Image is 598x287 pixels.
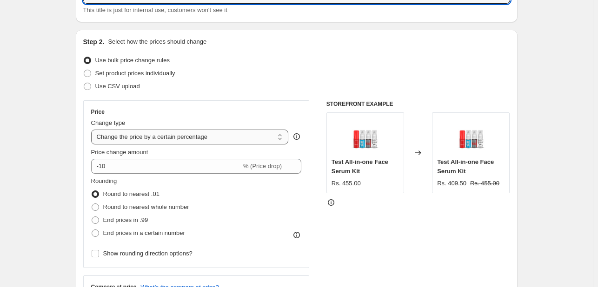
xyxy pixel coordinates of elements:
[326,100,510,108] h6: STOREFRONT EXAMPLE
[292,132,301,141] div: help
[91,149,148,156] span: Price change amount
[452,117,490,155] img: best_skin_care_products_for_glowing_face_80x.png
[437,179,466,188] div: Rs. 409.50
[437,158,494,175] span: Test All-in-one Face Serum Kit
[332,158,388,175] span: Test All-in-one Face Serum Kit
[103,250,193,257] span: Show rounding direction options?
[91,108,105,116] h3: Price
[103,216,148,223] span: End prices in .99
[91,177,117,184] span: Rounding
[103,229,185,236] span: End prices in a certain number
[91,119,126,126] span: Change type
[95,70,175,77] span: Set product prices individually
[95,57,170,64] span: Use bulk price change rules
[83,37,105,46] h2: Step 2.
[83,7,227,13] span: This title is just for internal use, customers won't see it
[103,203,189,210] span: Round to nearest whole number
[103,190,159,197] span: Round to nearest .01
[108,37,206,46] p: Select how the prices should change
[95,83,140,90] span: Use CSV upload
[346,117,384,155] img: best_skin_care_products_for_glowing_face_80x.png
[91,159,241,174] input: -15
[470,179,499,188] strike: Rs. 455.00
[332,179,361,188] div: Rs. 455.00
[243,163,282,170] span: % (Price drop)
